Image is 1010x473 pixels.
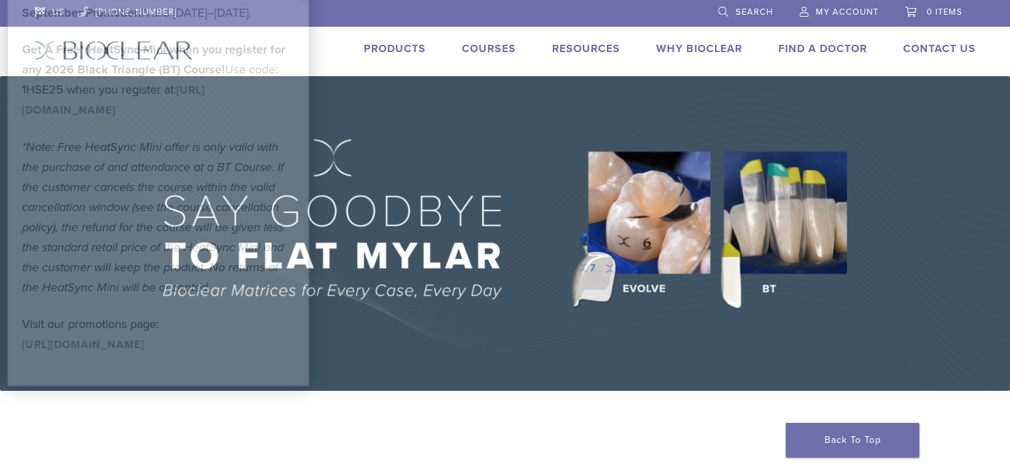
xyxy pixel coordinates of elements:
p: Use code: 1HSE25 when you register at: [22,39,294,120]
a: Contact Us [903,42,976,55]
span: 0 items [927,7,963,17]
p: Valid [DATE]–[DATE]. [22,3,294,23]
span: Search [736,7,773,17]
a: Back To Top [786,423,919,458]
b: September Promotion! [22,5,144,20]
span: My Account [816,7,878,17]
em: *Note: Free HeatSync Mini offer is only valid with the purchase of and attendance at a BT Course.... [22,140,284,295]
a: Find A Doctor [778,42,867,55]
a: Why Bioclear [656,42,742,55]
strong: Get A Free* HeatSync Mini when you register for any 2026 Black Triangle (BT) Course! [22,42,285,77]
a: Courses [462,42,516,55]
a: Products [364,42,426,55]
p: Visit our promotions page: [22,314,294,354]
a: Resources [552,42,620,55]
a: [URL][DOMAIN_NAME] [22,338,144,351]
